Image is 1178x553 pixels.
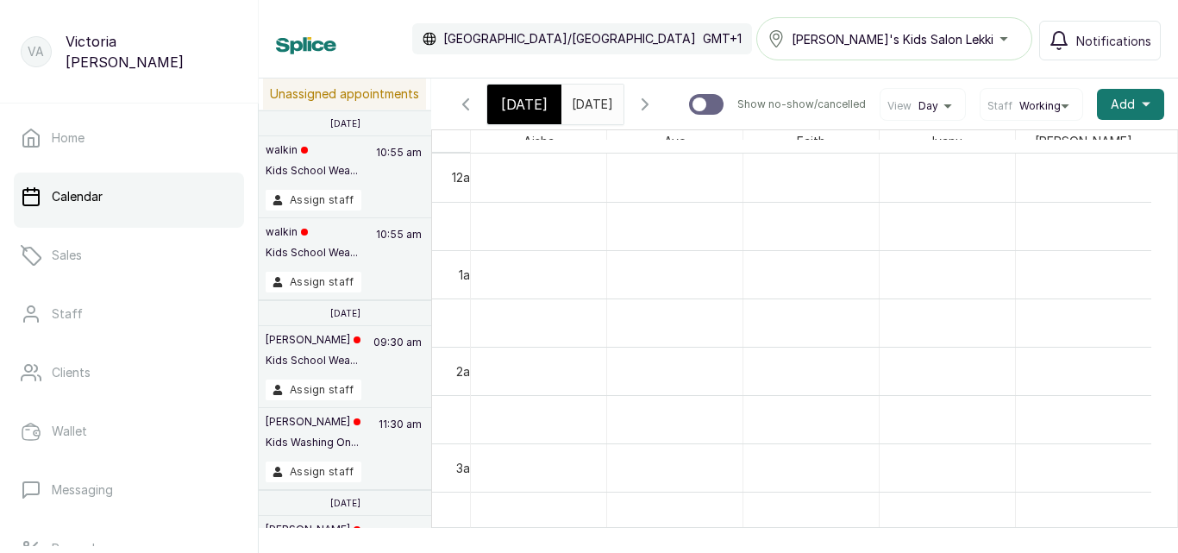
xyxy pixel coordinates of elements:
p: Victoria [PERSON_NAME] [66,31,237,72]
button: StaffWorking [987,99,1075,113]
a: Calendar [14,173,244,221]
p: Kids School Wea... [266,164,358,178]
a: Staff [14,290,244,338]
button: Notifications [1039,21,1161,60]
p: Kids Washing On... [266,436,360,449]
p: Clients [52,364,91,381]
p: [DATE] [330,308,360,318]
p: 10:55 am [373,225,424,272]
p: [PERSON_NAME] [266,523,360,537]
p: walkin [266,225,358,239]
button: ViewDay [887,99,958,113]
p: Wallet [52,423,87,440]
div: 2am [453,362,483,380]
button: Assign staff [266,380,361,400]
p: [GEOGRAPHIC_DATA]/[GEOGRAPHIC_DATA] [443,30,696,47]
a: Sales [14,231,244,280]
span: Add [1111,96,1135,113]
div: [DATE] [487,85,561,124]
p: Staff [52,305,83,323]
div: 12am [448,168,483,186]
button: Assign staff [266,272,361,292]
button: [PERSON_NAME]'s Kids Salon Lekki [756,17,1032,60]
p: Home [52,129,85,147]
span: View [887,99,912,113]
p: [PERSON_NAME] [266,333,360,347]
span: [DATE] [501,94,548,115]
p: VA [28,43,44,60]
p: 09:30 am [371,333,424,380]
span: Iyanu [929,130,966,152]
span: Aisha [520,130,558,152]
button: Assign staff [266,462,361,482]
div: 3am [453,459,483,477]
p: [PERSON_NAME] [266,415,360,429]
a: Clients [14,349,244,397]
p: Messaging [52,481,113,499]
a: Wallet [14,407,244,456]
a: Home [14,114,244,162]
p: Unassigned appointments [263,79,426,110]
p: [DATE] [330,498,360,508]
span: [PERSON_NAME] [1031,130,1136,152]
p: 11:30 am [376,415,424,462]
p: Show no-show/cancelled [737,97,866,111]
span: Notifications [1076,32,1151,50]
p: Kids School Wea... [266,354,360,368]
span: Staff [987,99,1012,113]
p: Sales [52,247,82,264]
a: Messaging [14,466,244,514]
span: Day [918,99,938,113]
span: [PERSON_NAME]'s Kids Salon Lekki [792,30,993,48]
span: Ayo [661,130,690,152]
button: Add [1097,89,1164,120]
div: 1am [455,266,483,284]
p: walkin [266,143,358,157]
span: Working [1019,99,1061,113]
p: [DATE] [330,118,360,129]
p: 10:55 am [373,143,424,190]
button: Assign staff [266,190,361,211]
p: Calendar [52,188,103,205]
span: Faith [793,130,829,152]
p: Kids School Wea... [266,246,358,260]
p: GMT+1 [703,30,742,47]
